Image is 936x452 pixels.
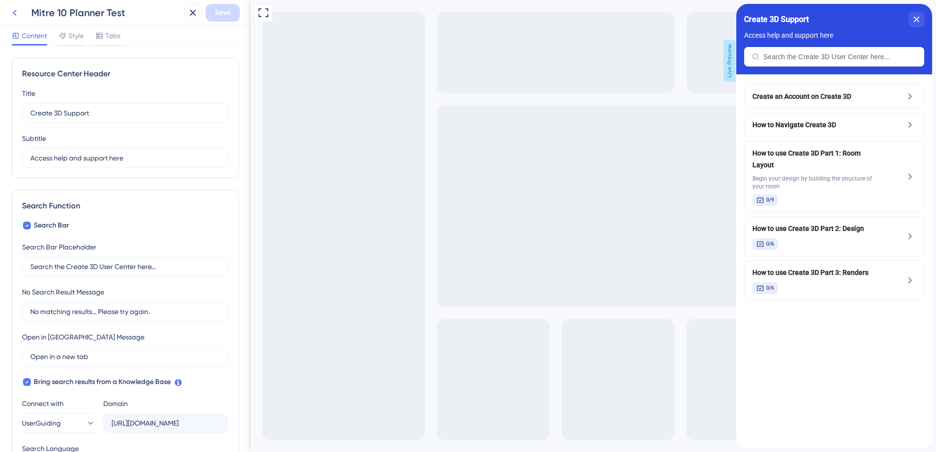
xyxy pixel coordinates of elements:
span: Content [22,30,47,42]
span: 0/9 [30,192,38,200]
span: How to use Create 3D Part 1: Room Layout [16,143,147,167]
span: Help [23,2,38,14]
span: Access help and support here [8,27,97,35]
span: How to use Create 3D Part 2: Design [16,219,147,230]
div: Title [22,88,35,99]
span: 0/6 [30,236,38,244]
input: No matching results... Please try again. [30,306,220,317]
span: Search Bar [34,220,69,231]
input: Search the Create 3D User Center here... [27,49,180,57]
span: Tabs [105,30,120,42]
span: 0/6 [30,280,38,288]
div: How to use Create 3D Part 1: Room Layout [16,143,147,202]
input: Search the Create 3D User Center here... [30,261,220,272]
div: Subtitle [22,133,46,144]
input: Open in a new tab [30,351,220,362]
span: UserGuiding [22,417,61,429]
input: Title [30,108,220,118]
input: Description [30,153,220,163]
span: Style [69,30,84,42]
div: How to use Create 3D Part 3: Renders [16,263,147,290]
div: Resource Center Header [22,68,229,80]
span: Bring search results from a Knowledge Base [34,376,171,388]
div: How to use Create 3D Part 2: Design [16,219,147,246]
button: UserGuiding [22,413,95,433]
span: How to use Create 3D Part 3: Renders [16,263,147,274]
span: Live Preview [473,40,485,82]
div: Search Bar Placeholder [22,241,96,253]
div: Mitre 10 Planner Test [31,6,180,20]
div: Domain [103,398,128,409]
span: Create 3D Support [8,8,72,23]
div: No Search Result Message [22,286,104,298]
span: Save [215,7,231,19]
span: Begin your design by building the structure of your room [16,171,147,186]
button: Save [206,4,240,22]
div: Search Function [22,200,229,212]
input: company.help.userguiding.com [112,418,219,429]
div: Open in [GEOGRAPHIC_DATA] Message [22,331,144,343]
div: Connect with [22,398,95,409]
span: How to Navigate Create 3D [16,115,147,127]
div: 3 [45,5,48,13]
span: Create an Account on Create 3D [16,87,147,98]
div: close resource center [172,8,188,23]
